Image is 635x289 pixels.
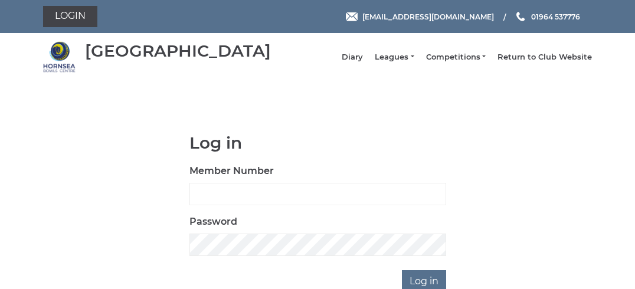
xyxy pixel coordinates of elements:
[346,12,358,21] img: Email
[342,52,363,63] a: Diary
[189,215,237,229] label: Password
[516,12,525,21] img: Phone us
[375,52,414,63] a: Leagues
[346,11,494,22] a: Email [EMAIL_ADDRESS][DOMAIN_NAME]
[362,12,494,21] span: [EMAIL_ADDRESS][DOMAIN_NAME]
[189,164,274,178] label: Member Number
[531,12,580,21] span: 01964 537776
[189,134,446,152] h1: Log in
[515,11,580,22] a: Phone us 01964 537776
[497,52,592,63] a: Return to Club Website
[426,52,486,63] a: Competitions
[85,42,271,60] div: [GEOGRAPHIC_DATA]
[43,6,97,27] a: Login
[43,41,76,73] img: Hornsea Bowls Centre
